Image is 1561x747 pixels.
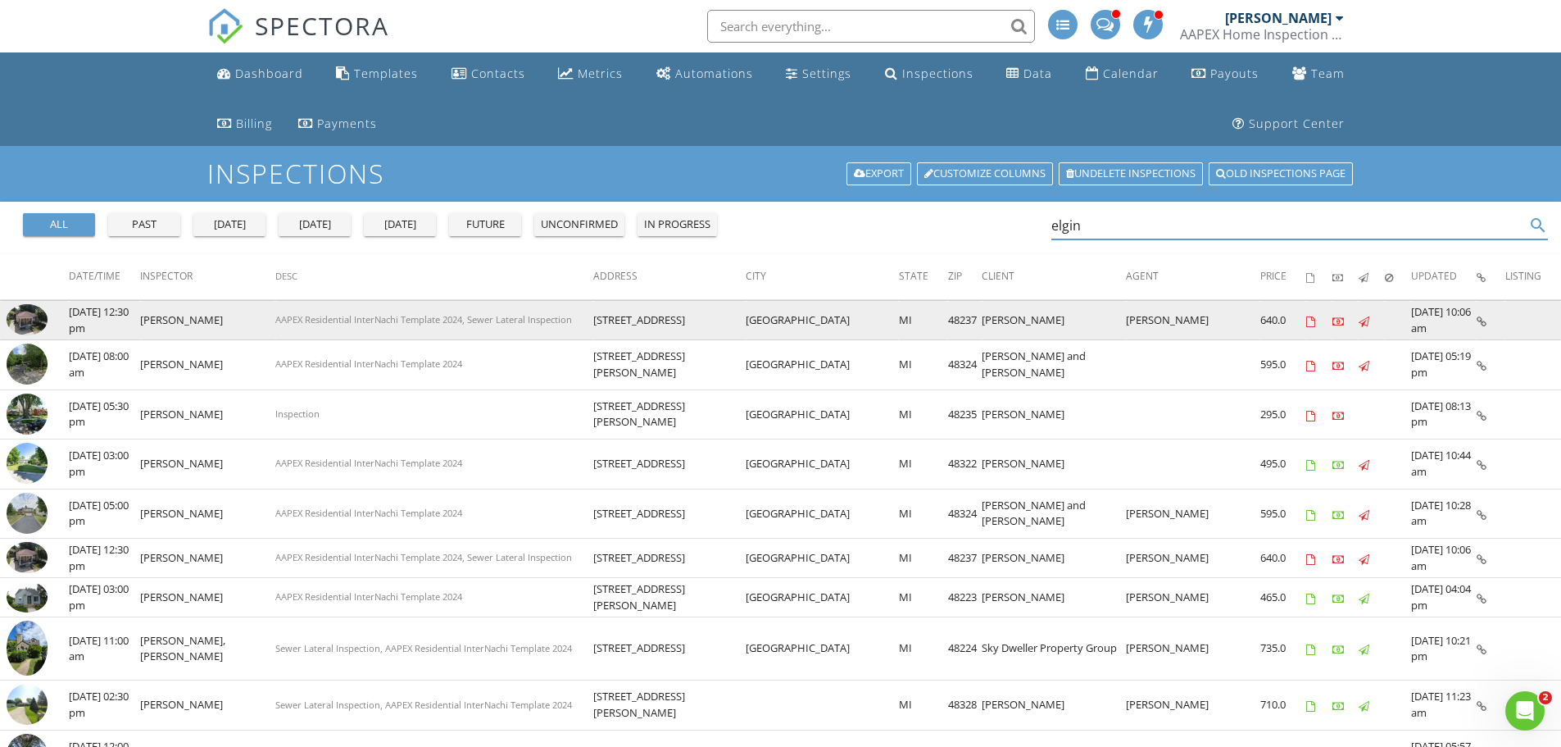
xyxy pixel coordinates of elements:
th: Inspector: Not sorted. [140,254,275,300]
div: [PERSON_NAME] [1225,10,1332,26]
img: 9363987%2Fcover_photos%2FEI7V2bgwlcv9eb4E6Jt5%2Fsmall.png [7,542,48,573]
a: SPECTORA [207,22,389,57]
td: [DATE] 11:23 am [1411,681,1477,731]
span: AAPEX Residential InterNachi Template 2024 [275,457,462,469]
div: future [456,216,515,233]
td: [DATE] 04:04 pm [1411,578,1477,617]
span: Sewer Lateral Inspection, AAPEX Residential InterNachi Template 2024 [275,699,572,711]
td: 48237 [948,301,982,340]
span: City [746,269,766,283]
a: Dashboard [211,59,310,89]
td: [PERSON_NAME] [982,578,1126,617]
div: unconfirmed [541,216,618,233]
td: [GEOGRAPHIC_DATA] [746,389,898,440]
span: Agent [1126,269,1159,283]
td: [STREET_ADDRESS][PERSON_NAME] [593,681,746,731]
td: [PERSON_NAME] [982,539,1126,578]
th: Client: Not sorted. [982,254,1126,300]
td: [PERSON_NAME] [140,440,275,490]
span: Sewer Lateral Inspection, AAPEX Residential InterNachi Template 2024 [275,642,572,654]
td: MI [899,681,948,731]
div: [DATE] [285,216,344,233]
td: [PERSON_NAME] [982,681,1126,731]
td: [STREET_ADDRESS] [593,301,746,340]
td: MI [899,389,948,440]
input: Search [1051,212,1526,239]
a: Contacts [445,59,532,89]
div: Settings [802,66,851,81]
td: [STREET_ADDRESS] [593,617,746,681]
span: Inspector [140,269,193,283]
th: City: Not sorted. [746,254,898,300]
td: [DATE] 10:44 am [1411,440,1477,490]
span: 2 [1539,691,1552,704]
a: Old inspections page [1209,162,1353,185]
iframe: Intercom live chat [1505,691,1545,731]
td: [STREET_ADDRESS] [593,539,746,578]
span: Date/Time [69,269,120,283]
td: MI [899,578,948,617]
img: streetview [7,684,48,725]
span: Address [593,269,638,283]
input: Search everything... [707,10,1035,43]
th: Published: Not sorted. [1359,254,1385,300]
td: [DATE] 05:00 pm [69,489,140,539]
th: State: Not sorted. [899,254,948,300]
td: 640.0 [1260,539,1306,578]
a: Team [1286,59,1351,89]
td: 710.0 [1260,681,1306,731]
a: Undelete inspections [1059,162,1203,185]
button: [DATE] [193,213,265,236]
th: Desc: Not sorted. [275,254,593,300]
td: 595.0 [1260,489,1306,539]
td: [GEOGRAPHIC_DATA] [746,617,898,681]
td: [PERSON_NAME] [140,681,275,731]
td: [DATE] 08:13 pm [1411,389,1477,440]
th: Agreements signed: Not sorted. [1306,254,1332,300]
td: [GEOGRAPHIC_DATA] [746,489,898,539]
td: [DATE] 02:30 pm [69,681,140,731]
td: MI [899,539,948,578]
td: 48237 [948,539,982,578]
img: 9363987%2Fcover_photos%2FEI7V2bgwlcv9eb4E6Jt5%2Fsmall.png [7,304,48,335]
td: [STREET_ADDRESS] [593,440,746,490]
span: AAPEX Residential InterNachi Template 2024 [275,590,462,603]
th: Updated: Not sorted. [1411,254,1477,300]
a: Support Center [1226,109,1351,139]
span: Desc [275,270,297,282]
td: MI [899,301,948,340]
td: [PERSON_NAME] [982,301,1126,340]
button: past [108,213,180,236]
span: State [899,269,928,283]
div: Team [1311,66,1345,81]
td: [PERSON_NAME] [1126,489,1260,539]
th: Price: Not sorted. [1260,254,1306,300]
td: [PERSON_NAME] [140,539,275,578]
a: Templates [329,59,424,89]
td: [PERSON_NAME] [1126,578,1260,617]
td: [GEOGRAPHIC_DATA] [746,301,898,340]
div: all [29,216,88,233]
a: Calendar [1079,59,1165,89]
div: Payouts [1210,66,1259,81]
td: [PERSON_NAME], [PERSON_NAME] [140,617,275,681]
div: past [115,216,174,233]
td: [GEOGRAPHIC_DATA] [746,578,898,617]
a: Payments [292,109,383,139]
span: SPECTORA [255,8,389,43]
td: [DATE] 10:06 am [1411,539,1477,578]
a: Settings [779,59,858,89]
td: [GEOGRAPHIC_DATA] [746,440,898,490]
button: in progress [638,213,717,236]
td: MI [899,440,948,490]
img: streetview [7,493,48,534]
span: AAPEX Residential InterNachi Template 2024, Sewer Lateral Inspection [275,551,572,563]
td: 48324 [948,340,982,390]
td: [PERSON_NAME] [1126,301,1260,340]
div: in progress [644,216,710,233]
td: [PERSON_NAME] [1126,539,1260,578]
td: [DATE] 10:06 am [1411,301,1477,340]
a: Customize Columns [917,162,1053,185]
td: [PERSON_NAME] [982,440,1126,490]
h1: Inspections [207,159,1355,188]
